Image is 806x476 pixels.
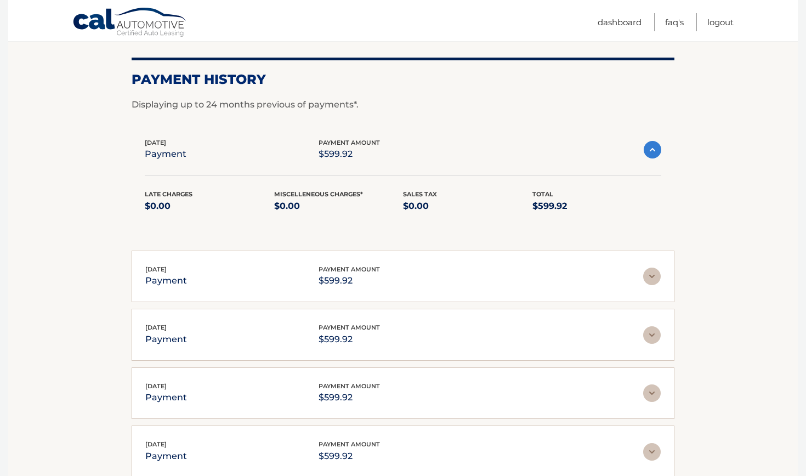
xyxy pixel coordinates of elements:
p: $599.92 [319,273,380,288]
img: accordion-active.svg [644,141,661,158]
p: $0.00 [403,199,532,214]
span: Miscelleneous Charges* [274,190,363,198]
p: $599.92 [319,146,380,162]
p: $0.00 [145,199,274,214]
a: Logout [707,13,734,31]
p: $599.92 [319,390,380,405]
a: Dashboard [598,13,642,31]
span: [DATE] [145,324,167,331]
p: payment [145,273,187,288]
h2: Payment History [132,71,674,88]
a: Cal Automotive [72,7,188,39]
img: accordion-rest.svg [643,268,661,285]
p: $599.92 [319,332,380,347]
p: payment [145,146,186,162]
a: FAQ's [665,13,684,31]
p: payment [145,332,187,347]
img: accordion-rest.svg [643,326,661,344]
img: accordion-rest.svg [643,443,661,461]
p: payment [145,449,187,464]
p: $599.92 [532,199,662,214]
span: payment amount [319,440,380,448]
span: [DATE] [145,440,167,448]
p: $0.00 [274,199,404,214]
p: $599.92 [319,449,380,464]
span: payment amount [319,324,380,331]
span: Total [532,190,553,198]
span: [DATE] [145,382,167,390]
span: Sales Tax [403,190,437,198]
p: payment [145,390,187,405]
span: payment amount [319,382,380,390]
span: [DATE] [145,265,167,273]
span: [DATE] [145,139,166,146]
p: Displaying up to 24 months previous of payments*. [132,98,674,111]
span: payment amount [319,139,380,146]
span: payment amount [319,265,380,273]
img: accordion-rest.svg [643,384,661,402]
span: Late Charges [145,190,192,198]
